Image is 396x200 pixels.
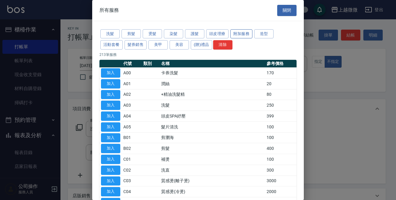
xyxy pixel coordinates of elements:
button: 造型 [254,29,274,39]
button: 加入 [101,111,120,121]
button: 清除 [213,40,232,50]
td: 250 [265,100,297,111]
td: +精油洗髮精 [160,89,265,100]
td: 2000 [265,186,297,197]
button: 染髮 [164,29,183,39]
td: 質感燙(離子燙) [160,176,265,186]
td: 剪瀏海 [160,132,265,143]
button: 活動套餐 [100,40,123,50]
td: A03 [122,100,142,111]
button: 加入 [101,101,120,110]
td: A01 [122,78,142,89]
td: 質感燙(冷燙) [160,186,265,197]
button: (贈)禮品 [191,40,212,50]
button: 加入 [101,79,120,89]
td: A00 [122,68,142,79]
span: 所有服務 [99,7,119,13]
td: C01 [122,154,142,165]
td: 剪髮 [160,143,265,154]
td: A05 [122,121,142,132]
td: 400 [265,143,297,154]
button: 美容 [170,40,189,50]
td: 頭皮SPA紓壓 [160,111,265,122]
td: 170 [265,68,297,79]
button: 附加服務 [230,29,253,39]
td: 399 [265,111,297,122]
button: 加入 [101,133,120,143]
td: C04 [122,186,142,197]
button: 加入 [101,176,120,186]
button: 加入 [101,187,120,196]
th: 代號 [122,60,142,68]
th: 名稱 [160,60,265,68]
p: 213 筆服務 [99,52,297,57]
td: A02 [122,89,142,100]
td: 100 [265,132,297,143]
button: 加入 [101,155,120,164]
td: B01 [122,132,142,143]
td: 洗直 [160,165,265,176]
td: B02 [122,143,142,154]
td: 300 [265,165,297,176]
td: 3000 [265,176,297,186]
button: 加入 [101,68,120,78]
td: C02 [122,165,142,176]
td: 洗髮 [160,100,265,111]
td: 100 [265,121,297,132]
td: C03 [122,176,142,186]
th: 類別 [142,60,160,68]
button: 護髮 [185,29,204,39]
button: 加入 [101,122,120,132]
td: 20 [265,78,297,89]
button: 美甲 [148,40,168,50]
button: 頭皮理療 [206,29,229,39]
button: 洗髮 [100,29,120,39]
button: 剪髮 [122,29,141,39]
button: 髮券銷售 [125,40,147,50]
td: 潤絲 [160,78,265,89]
button: 加入 [101,90,120,99]
td: A04 [122,111,142,122]
th: 參考價格 [265,60,297,68]
td: 補燙 [160,154,265,165]
td: 卡券洗髮 [160,68,265,79]
td: 80 [265,89,297,100]
button: 關閉 [277,5,297,16]
button: 加入 [101,166,120,175]
button: 燙髮 [143,29,162,39]
button: 加入 [101,144,120,153]
td: 髮片清洗 [160,121,265,132]
td: 100 [265,154,297,165]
